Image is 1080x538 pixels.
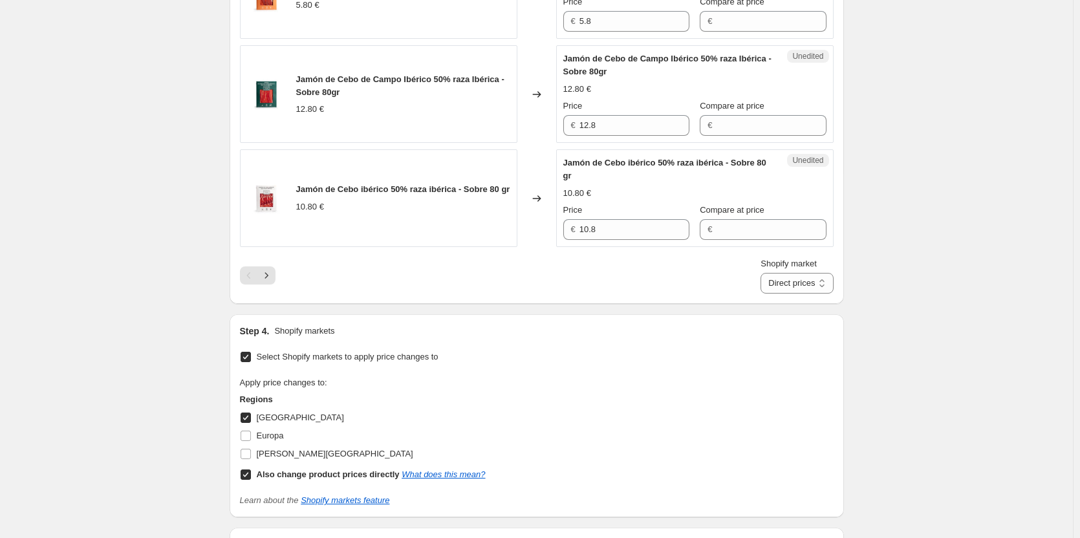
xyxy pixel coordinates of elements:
[296,184,510,194] span: Jamón de Cebo ibérico 50% raza ibérica - Sobre 80 gr
[296,200,324,213] div: 10.80 €
[257,469,400,479] b: Also change product prices directly
[707,224,712,234] span: €
[296,74,504,97] span: Jamón de Cebo de Campo Ibérico 50% raza Ibérica - Sobre 80gr
[700,205,764,215] span: Compare at price
[257,431,284,440] span: Europa
[571,16,576,26] span: €
[240,495,390,505] i: Learn about the
[274,325,334,338] p: Shopify markets
[563,54,772,76] span: Jamón de Cebo de Campo Ibérico 50% raza Ibérica - Sobre 80gr
[240,325,270,338] h2: Step 4.
[792,51,823,61] span: Unedited
[707,120,712,130] span: €
[792,155,823,166] span: Unedited
[563,83,591,96] div: 12.80 €
[571,120,576,130] span: €
[571,224,576,234] span: €
[707,16,712,26] span: €
[257,449,413,458] span: [PERSON_NAME][GEOGRAPHIC_DATA]
[247,179,286,218] img: JAMON-CEBO_80x.jpg
[257,266,275,285] button: Next
[402,469,485,479] a: What does this mean?
[240,266,275,285] nav: Pagination
[257,352,438,361] span: Select Shopify markets to apply price changes to
[761,259,817,268] span: Shopify market
[563,101,583,111] span: Price
[563,158,766,180] span: Jamón de Cebo ibérico 50% raza ibérica - Sobre 80 gr
[563,187,591,200] div: 10.80 €
[301,495,389,505] a: Shopify markets feature
[700,101,764,111] span: Compare at price
[257,413,344,422] span: [GEOGRAPHIC_DATA]
[296,103,324,116] div: 12.80 €
[240,378,327,387] span: Apply price changes to:
[247,75,286,114] img: JAMON-CEBO-CAMPO_80x.jpg
[563,205,583,215] span: Price
[240,393,486,406] h3: Regions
